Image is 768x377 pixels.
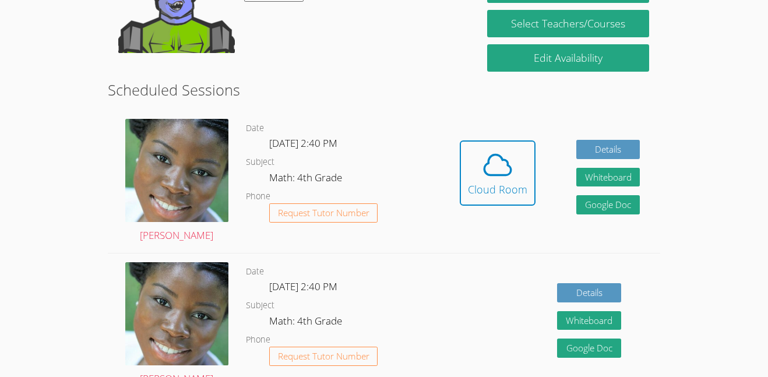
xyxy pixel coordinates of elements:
dt: Phone [246,333,270,347]
button: Request Tutor Number [269,203,378,223]
button: Request Tutor Number [269,347,378,366]
img: 1000004422.jpg [125,119,228,222]
a: Details [557,283,621,302]
dd: Math: 4th Grade [269,313,344,333]
img: 1000004422.jpg [125,262,228,365]
dt: Phone [246,189,270,204]
a: Google Doc [576,195,640,214]
a: [PERSON_NAME] [125,119,228,244]
span: [DATE] 2:40 PM [269,280,337,293]
a: Details [576,140,640,159]
dt: Subject [246,155,274,170]
span: Request Tutor Number [278,209,369,217]
div: Cloud Room [468,181,527,198]
button: Cloud Room [460,140,536,206]
a: Edit Availability [487,44,649,72]
dt: Date [246,121,264,136]
a: Select Teachers/Courses [487,10,649,37]
dt: Date [246,265,264,279]
h2: Scheduled Sessions [108,79,661,101]
dd: Math: 4th Grade [269,170,344,189]
span: [DATE] 2:40 PM [269,136,337,150]
button: Whiteboard [576,168,640,187]
button: Whiteboard [557,311,621,330]
a: Google Doc [557,339,621,358]
span: Request Tutor Number [278,352,369,361]
dt: Subject [246,298,274,313]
